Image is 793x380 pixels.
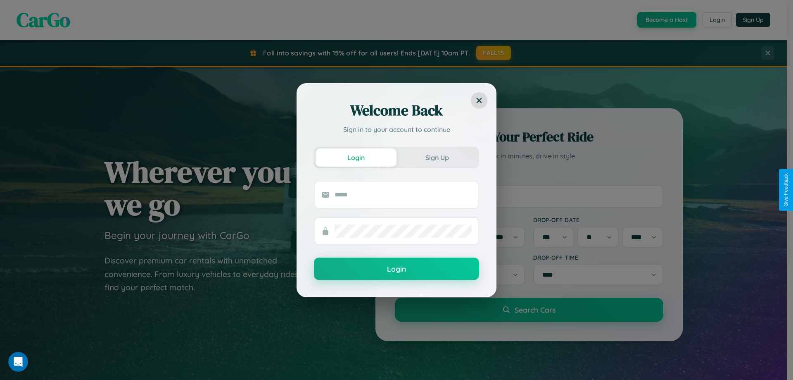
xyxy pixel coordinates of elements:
[396,148,477,167] button: Sign Up
[314,124,479,134] p: Sign in to your account to continue
[8,352,28,372] iframe: Intercom live chat
[314,100,479,120] h2: Welcome Back
[783,173,789,207] div: Give Feedback
[314,258,479,280] button: Login
[316,148,396,167] button: Login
